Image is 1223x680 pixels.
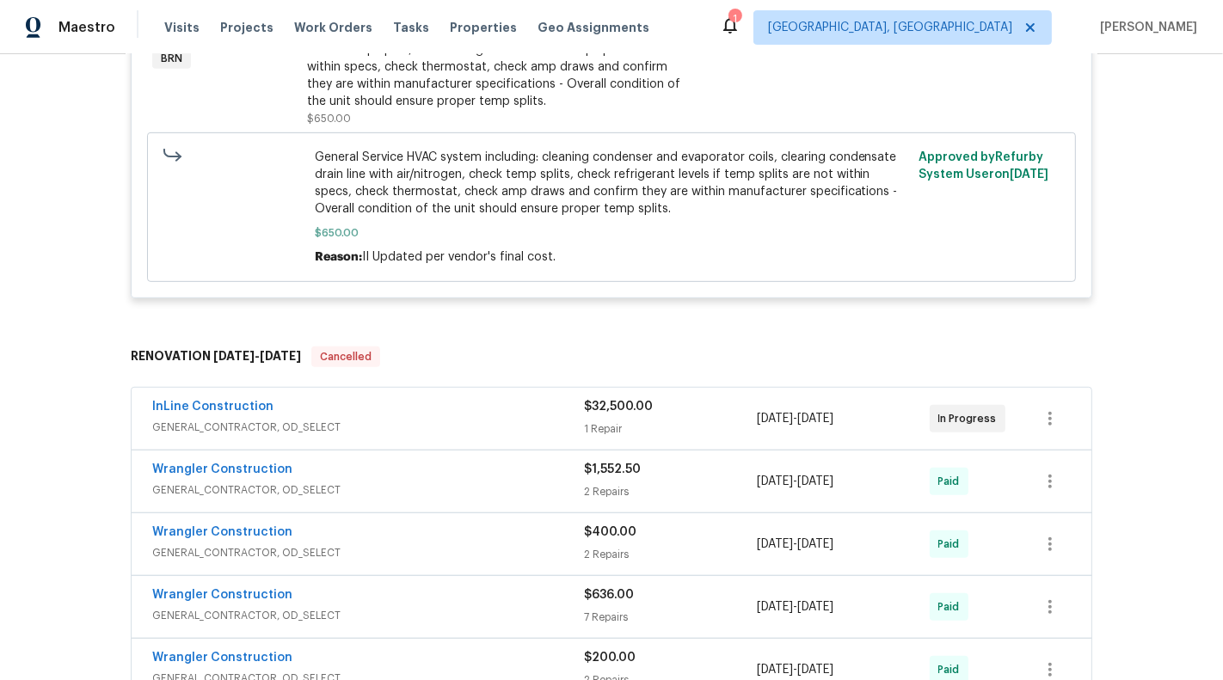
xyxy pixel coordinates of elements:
div: 7 Repairs [584,609,757,626]
span: In Progress [938,410,1004,427]
span: Paid [938,598,967,616]
span: [DATE] [757,538,793,550]
span: $200.00 [584,652,636,664]
span: GENERAL_CONTRACTOR, OD_SELECT [152,419,584,436]
span: Paid [938,661,967,678]
span: $32,500.00 [584,401,653,413]
span: Visits [164,19,200,36]
span: $1,552.50 [584,463,641,475]
a: Wrangler Construction [152,652,292,664]
span: $650.00 [307,113,351,124]
a: Wrangler Construction [152,589,292,601]
h6: RENOVATION [131,346,301,367]
span: Reason: [315,251,362,263]
span: General Service HVAC system including: cleaning condenser and evaporator coils, clearing condensa... [315,149,909,217]
span: [DATE] [797,413,833,425]
a: Wrangler Construction [152,463,292,475]
span: GENERAL_CONTRACTOR, OD_SELECT [152,607,584,624]
a: InLine Construction [152,401,273,413]
span: Tasks [393,21,429,34]
span: [DATE] [797,538,833,550]
span: [DATE] [757,664,793,676]
span: [GEOGRAPHIC_DATA], [GEOGRAPHIC_DATA] [768,19,1012,36]
span: [DATE] [757,413,793,425]
div: 1 [728,10,741,28]
div: RENOVATION [DATE]-[DATE]Cancelled [126,329,1097,384]
span: Properties [450,19,517,36]
span: Approved by Refurby System User on [919,151,1048,181]
span: - [757,473,833,490]
span: GENERAL_CONTRACTOR, OD_SELECT [152,481,584,499]
span: Paid [938,473,967,490]
span: $400.00 [584,526,636,538]
span: Maestro [58,19,115,36]
span: [DATE] [797,601,833,613]
span: $650.00 [315,224,909,242]
span: [DATE] [757,601,793,613]
span: Projects [220,19,273,36]
div: 1 Repair [584,420,757,438]
span: [DATE] [1010,168,1048,181]
span: Work Orders [294,19,372,36]
a: Wrangler Construction [152,526,292,538]
span: - [213,350,301,362]
span: GENERAL_CONTRACTOR, OD_SELECT [152,544,584,561]
span: $636.00 [584,589,634,601]
span: BRN [154,50,189,67]
span: [DATE] [797,475,833,487]
div: 2 Repairs [584,483,757,500]
span: [DATE] [757,475,793,487]
span: - [757,598,833,616]
span: - [757,536,833,553]
span: [DATE] [213,350,255,362]
span: [DATE] [260,350,301,362]
span: - [757,661,833,678]
span: [PERSON_NAME] [1093,19,1197,36]
span: Geo Assignments [538,19,649,36]
span: - [757,410,833,427]
div: General Service HVAC system including: cleaning condenser and evaporator coils, clearing condensa... [307,7,684,110]
span: Cancelled [313,348,378,365]
div: 2 Repairs [584,546,757,563]
span: Paid [938,536,967,553]
span: [DATE] [797,664,833,676]
span: II Updated per vendor's final cost. [362,251,556,263]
